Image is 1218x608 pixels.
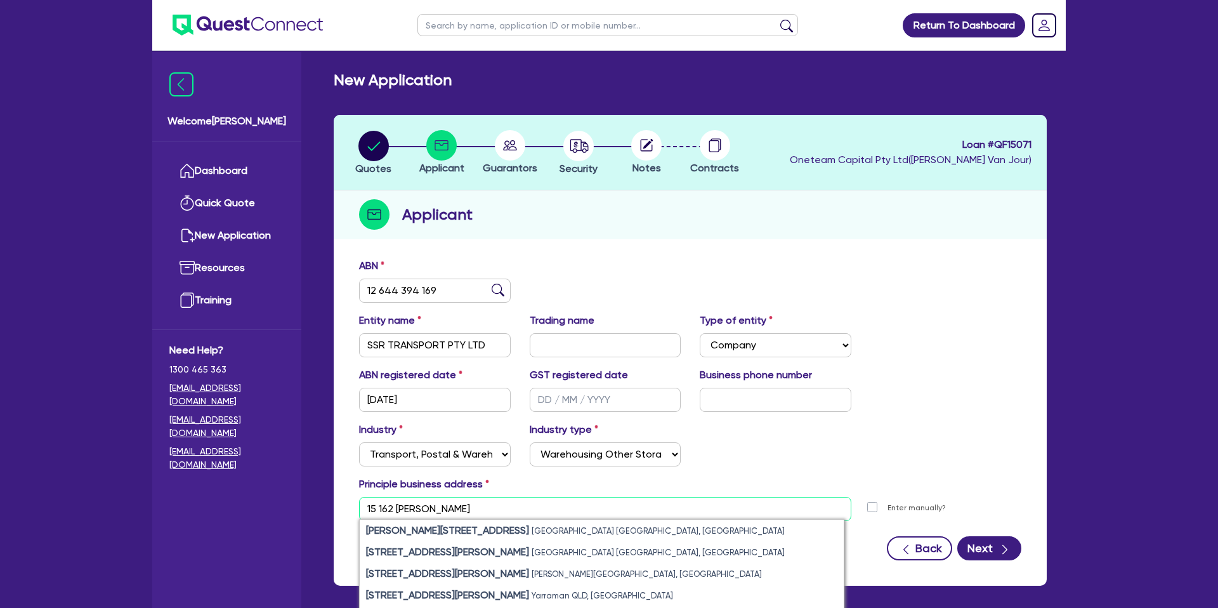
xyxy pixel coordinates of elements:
img: training [180,293,195,308]
input: DD / MM / YYYY [359,388,511,412]
a: Dropdown toggle [1028,9,1061,42]
span: Loan # QF15071 [790,137,1031,152]
a: Dashboard [169,155,284,187]
button: Security [559,130,598,177]
label: GST registered date [530,367,628,383]
label: Type of entity [700,313,773,328]
label: Industry type [530,422,598,437]
span: Oneteam Capital Pty Ltd ( [PERSON_NAME] Van Jour ) [790,154,1031,166]
strong: [STREET_ADDRESS][PERSON_NAME] [366,546,529,558]
label: Enter manually? [887,502,946,514]
img: quest-connect-logo-blue [173,15,323,36]
a: [EMAIL_ADDRESS][DOMAIN_NAME] [169,381,284,408]
input: Search by name, application ID or mobile number... [417,14,798,36]
span: Applicant [419,162,464,174]
span: Quotes [355,162,391,175]
a: Resources [169,252,284,284]
span: Notes [632,162,661,174]
strong: [STREET_ADDRESS][PERSON_NAME] [366,567,529,579]
h2: New Application [334,71,452,89]
button: Quotes [355,130,392,177]
img: new-application [180,228,195,243]
a: [EMAIL_ADDRESS][DOMAIN_NAME] [169,445,284,472]
small: [GEOGRAPHIC_DATA] [GEOGRAPHIC_DATA], [GEOGRAPHIC_DATA] [532,526,785,536]
label: Business phone number [700,367,812,383]
small: [GEOGRAPHIC_DATA] [GEOGRAPHIC_DATA], [GEOGRAPHIC_DATA] [532,548,785,557]
label: Trading name [530,313,594,328]
input: DD / MM / YYYY [530,388,681,412]
span: Welcome [PERSON_NAME] [167,114,286,129]
a: [EMAIL_ADDRESS][DOMAIN_NAME] [169,413,284,440]
button: Back [887,536,952,560]
a: Quick Quote [169,187,284,220]
button: Next [957,536,1021,560]
span: Security [560,162,598,175]
strong: [PERSON_NAME][STREET_ADDRESS] [366,524,529,536]
span: Contracts [690,162,739,174]
a: Training [169,284,284,317]
span: 1300 465 363 [169,363,284,376]
label: Industry [359,422,403,437]
img: icon-menu-close [169,72,193,96]
label: Principle business address [359,477,489,492]
strong: [STREET_ADDRESS][PERSON_NAME] [366,589,529,601]
label: Entity name [359,313,421,328]
img: resources [180,260,195,275]
a: Return To Dashboard [903,13,1025,37]
label: ABN [359,258,384,274]
h2: Applicant [402,203,473,226]
img: quick-quote [180,195,195,211]
span: Guarantors [483,162,537,174]
img: step-icon [359,199,390,230]
small: Yarraman QLD, [GEOGRAPHIC_DATA] [532,591,673,600]
a: New Application [169,220,284,252]
img: abn-lookup icon [492,284,504,296]
small: [PERSON_NAME][GEOGRAPHIC_DATA], [GEOGRAPHIC_DATA] [532,569,762,579]
label: ABN registered date [359,367,462,383]
span: Need Help? [169,343,284,358]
